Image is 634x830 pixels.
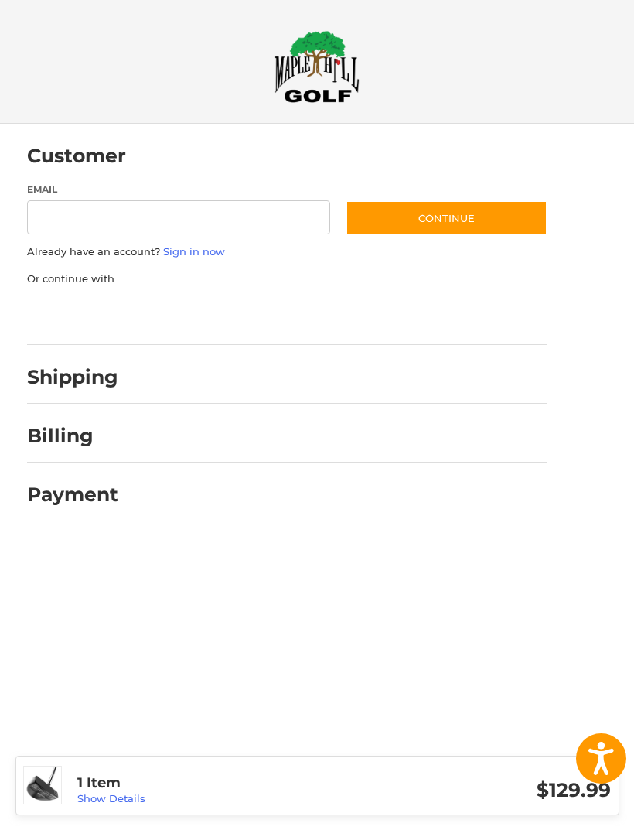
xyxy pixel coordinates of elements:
[22,302,138,330] iframe: PayPal-paypal
[27,244,547,260] p: Already have an account?
[274,30,360,103] img: Maple Hill Golf
[346,200,547,236] button: Continue
[344,778,611,802] h3: $129.99
[284,302,400,330] iframe: PayPal-venmo
[24,767,61,804] img: Wilson Staff Infinite 24 Southside Putter
[27,424,118,448] h2: Billing
[506,788,634,830] iframe: Google Customer Reviews
[77,792,145,804] a: Show Details
[77,774,344,792] h3: 1 Item
[153,302,269,330] iframe: PayPal-paylater
[27,365,118,389] h2: Shipping
[27,183,331,196] label: Email
[27,483,118,507] h2: Payment
[27,144,126,168] h2: Customer
[27,272,547,287] p: Or continue with
[163,245,225,258] a: Sign in now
